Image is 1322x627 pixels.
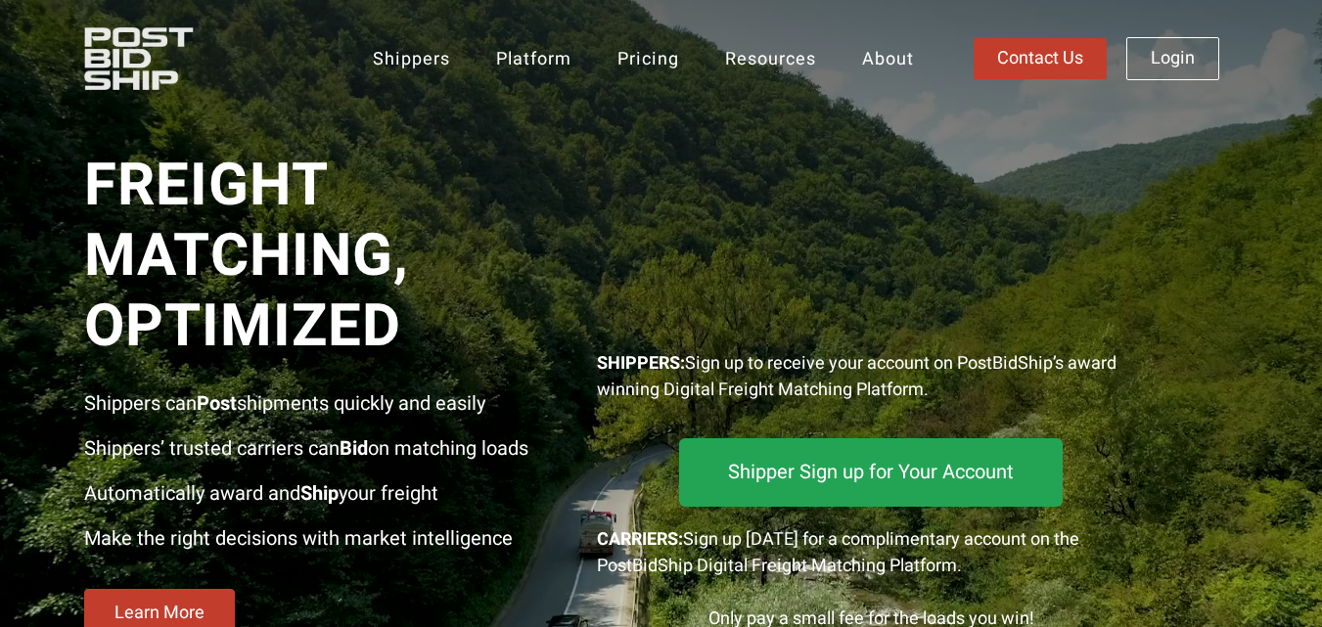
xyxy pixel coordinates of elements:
a: Shipper Sign up for Your Account [679,438,1063,507]
a: Pricing [597,36,700,82]
p: Shippers can shipments quickly and easily [84,389,569,419]
strong: Post [197,389,237,418]
a: Contact Us [974,38,1107,79]
a: About [842,36,935,82]
div: Sign up [DATE] for a complimentary account on the PostBidShip Digital Freight Matching Platform. [597,526,1145,579]
strong: CARRIERS: [597,526,683,553]
a: Login [1126,37,1219,80]
strong: SHIPPERS: [597,350,685,377]
a: Resources [705,36,837,82]
span: Contact Us [997,50,1083,67]
span: Freight Matching, Optimized [84,151,569,362]
strong: Ship [300,479,339,508]
p: Automatically award and your freight [84,479,569,509]
span: Shipper Sign up for Your Account [728,463,1014,482]
img: PostBidShip [84,27,255,89]
p: Shippers’ trusted carriers can on matching loads [84,434,569,464]
a: Platform [476,36,592,82]
p: Make the right decisions with market intelligence [84,524,569,554]
p: Sign up to receive your account on PostBidShip’s award winning Digital Freight Matching Platform. [597,350,1145,403]
span: Learn More [114,605,205,622]
span: Login [1151,50,1195,67]
strong: Bid [340,434,368,463]
a: Shippers [352,36,471,82]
